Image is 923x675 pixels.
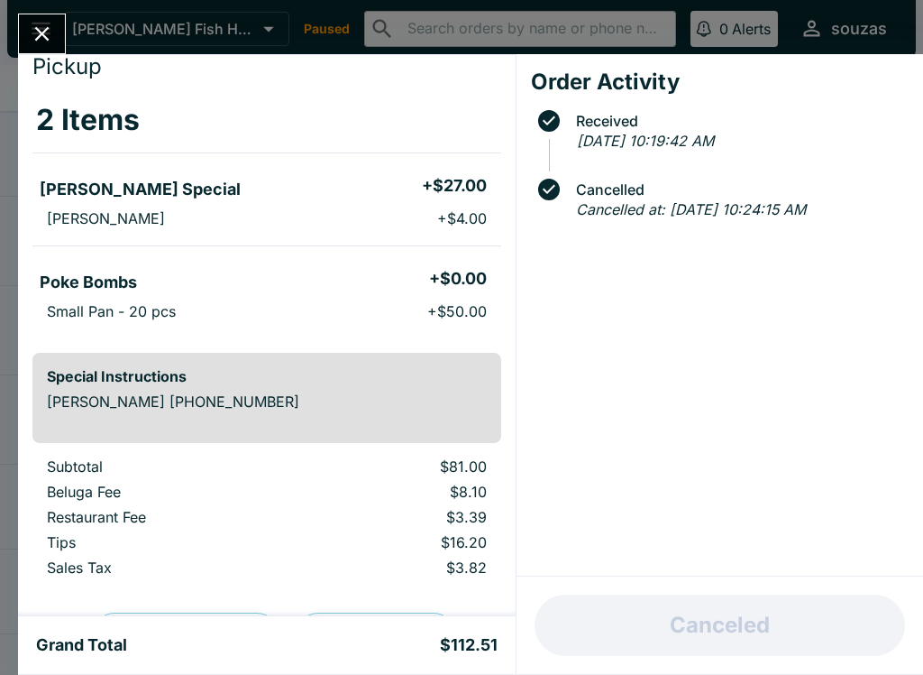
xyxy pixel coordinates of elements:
[47,483,285,501] p: Beluga Fee
[47,559,285,577] p: Sales Tax
[91,613,280,660] button: Preview Receipt
[47,508,285,526] p: Restaurant Fee
[47,302,176,320] p: Small Pan - 20 pcs
[567,181,909,198] span: Cancelled
[32,53,102,79] span: Pickup
[422,175,487,197] h5: + $27.00
[314,508,487,526] p: $3.39
[440,634,498,656] h5: $112.51
[314,458,487,476] p: $81.00
[47,209,165,227] p: [PERSON_NAME]
[40,272,137,293] h5: Poke Bombs
[36,634,127,656] h5: Grand Total
[577,132,714,150] em: [DATE] 10:19:42 AM
[47,393,487,411] p: [PERSON_NAME] [PHONE_NUMBER]
[47,458,285,476] p: Subtotal
[567,113,909,129] span: Received
[47,533,285,551] p: Tips
[429,268,487,290] h5: + $0.00
[531,69,909,96] h4: Order Activity
[576,200,806,218] em: Cancelled at: [DATE] 10:24:15 AM
[47,367,487,385] h6: Special Instructions
[314,533,487,551] p: $16.20
[19,14,65,53] button: Close
[314,483,487,501] p: $8.10
[427,302,487,320] p: + $50.00
[295,613,457,660] button: Print Receipt
[32,88,501,338] table: orders table
[314,559,487,577] p: $3.82
[40,179,241,200] h5: [PERSON_NAME] Special
[36,102,140,138] h3: 2 Items
[32,458,501,584] table: orders table
[437,209,487,227] p: + $4.00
